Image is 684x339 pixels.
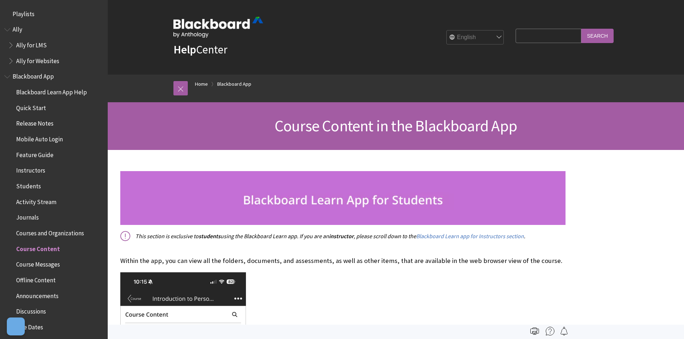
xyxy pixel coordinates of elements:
span: students [199,232,220,240]
select: Site Language Selector [447,30,504,45]
a: Home [195,80,208,89]
span: Course Messages [16,259,60,268]
span: instructor [329,232,354,240]
a: HelpCenter [173,42,227,57]
img: studnets_banner [120,171,566,225]
span: Quick Start [16,102,46,112]
input: Search [581,29,614,43]
span: Feature Guide [16,149,53,159]
nav: Book outline for Anthology Ally Help [4,24,103,67]
nav: Book outline for Playlists [4,8,103,20]
p: This section is exclusive to using the Blackboard Learn app. If you are an , please scroll down t... [120,232,566,240]
span: Course Content [16,243,60,253]
span: Students [16,180,41,190]
span: Offline Content [16,274,56,284]
span: Due Dates [16,321,43,331]
span: Discussions [16,305,46,315]
span: Activity Stream [16,196,56,206]
a: Blackboard App [217,80,251,89]
img: Blackboard by Anthology [173,17,263,38]
span: Ally for Websites [16,55,59,65]
a: Blackboard Learn app for Instructors section [416,232,524,240]
img: More help [546,327,554,335]
span: Ally [13,24,22,33]
span: Release Notes [16,118,53,127]
span: Instructors [16,165,45,174]
img: Print [530,327,539,335]
span: Playlists [13,8,34,18]
p: Within the app, you can view all the folders, documents, and assessments, as well as other items,... [120,247,566,265]
span: Blackboard Learn App Help [16,86,87,96]
span: Journals [16,212,39,221]
button: Open Preferences [7,317,25,335]
img: Follow this page [560,327,568,335]
span: Course Content in the Blackboard App [275,116,517,136]
span: Blackboard App [13,71,54,80]
strong: Help [173,42,196,57]
span: Ally for LMS [16,39,47,49]
span: Mobile Auto Login [16,133,63,143]
span: Announcements [16,290,59,300]
span: Courses and Organizations [16,227,84,237]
